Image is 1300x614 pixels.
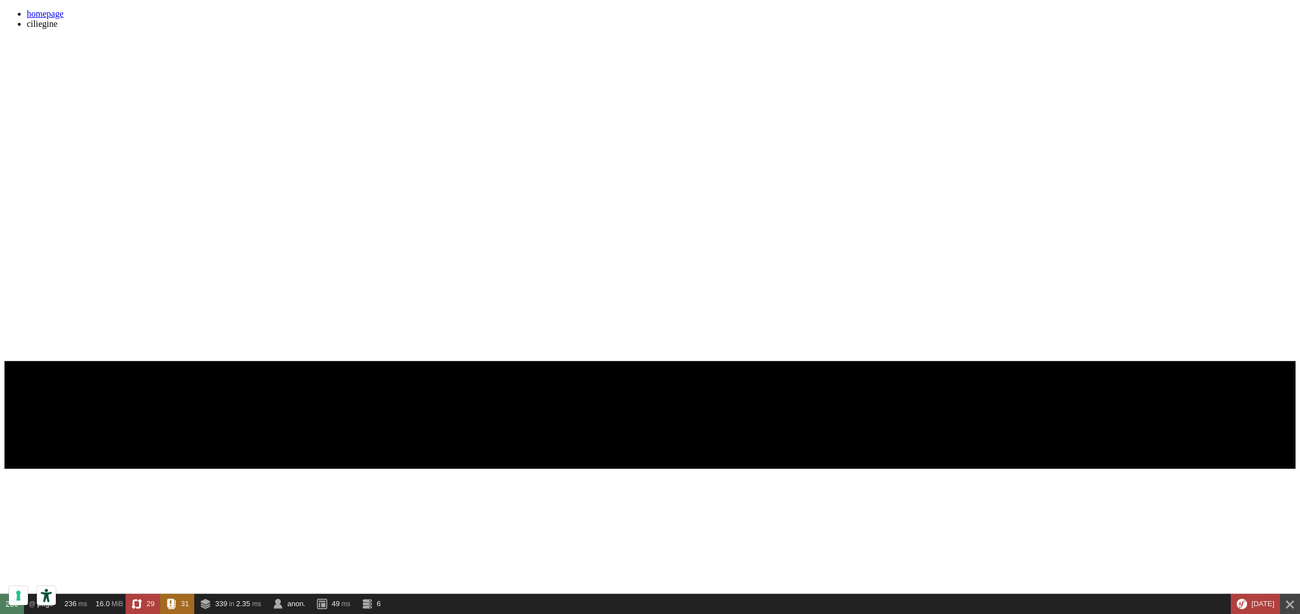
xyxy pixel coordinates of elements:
span: ciliegine [27,19,57,28]
button: Strumenti di accessibilità [37,586,56,605]
span: 339 [215,599,228,608]
a: homepage [27,9,64,18]
span: 49 [332,599,339,608]
span: [DATE] [1251,599,1274,608]
span: 31 [181,599,189,608]
a: 6 [356,594,386,614]
a: anon. [267,594,311,614]
span: @ [28,600,35,608]
span: 16.0 [95,599,109,608]
span: ms [342,600,351,608]
span: ms [78,600,87,608]
span: MiB [112,600,123,608]
span: 29 [146,599,154,608]
span: ms [252,600,261,608]
span: 236 [65,599,77,608]
button: Le tue preferenze relative al consenso per le tecnologie di tracciamento [9,586,28,605]
span: in [229,600,234,608]
a: 339 in 2.35 ms [194,594,266,614]
span: 2.35 [236,599,250,608]
a: 16.0 MiB [90,594,126,614]
a: 49 ms [311,594,356,614]
a: 31 [160,594,195,614]
a: 236 ms [59,594,90,614]
a: [DATE] [1231,594,1280,614]
span: 6 [377,599,381,608]
a: Close Toolbar [1280,594,1300,614]
div: This Symfony version will no longer receive security fixes. [1231,594,1280,614]
span: anon. [287,599,306,608]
